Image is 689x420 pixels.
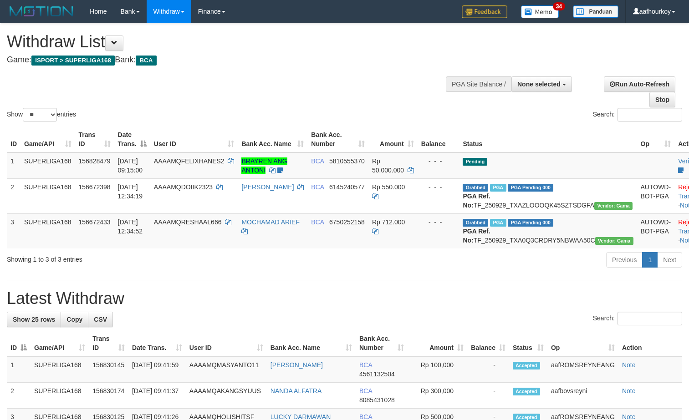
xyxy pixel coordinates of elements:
[618,330,682,356] th: Action
[267,330,356,356] th: Bank Acc. Name: activate to sort column ascending
[547,356,618,383] td: aafROMSREYNEANG
[186,356,267,383] td: AAAAMQMASYANTO11
[79,183,111,191] span: 156672398
[593,312,682,325] label: Search:
[7,383,31,409] td: 2
[408,383,467,409] td: Rp 300,000
[118,218,143,235] span: [DATE] 12:34:52
[241,157,287,174] a: BRAYREN ANG ANTONI
[311,218,324,226] span: BCA
[463,184,488,192] span: Grabbed
[79,218,111,226] span: 156672433
[637,127,675,152] th: Op: activate to sort column ascending
[372,218,405,226] span: Rp 712.000
[7,152,20,179] td: 1
[459,178,637,213] td: TF_250929_TXAZLOOOQK45SZTSDGFA
[463,228,490,244] b: PGA Ref. No:
[7,33,450,51] h1: Withdraw List
[459,127,637,152] th: Status
[241,218,300,226] a: MOCHAMAD ARIEF
[94,316,107,323] span: CSV
[114,127,150,152] th: Date Trans.: activate to sort column descending
[467,383,509,409] td: -
[7,330,31,356] th: ID: activate to sort column descending
[75,127,114,152] th: Trans ID: activate to sort column ascending
[150,127,238,152] th: User ID: activate to sort column ascending
[186,330,267,356] th: User ID: activate to sort column ascending
[89,330,128,356] th: Trans ID: activate to sort column ascending
[7,289,682,308] h1: Latest Withdraw
[513,362,540,369] span: Accepted
[553,2,565,10] span: 34
[408,356,467,383] td: Rp 100,000
[593,108,682,121] label: Search:
[20,152,75,179] td: SUPERLIGA168
[462,5,507,18] img: Feedback.jpg
[23,108,57,121] select: Showentries
[511,76,572,92] button: None selected
[20,213,75,248] td: SUPERLIGA168
[359,387,372,395] span: BCA
[31,356,89,383] td: SUPERLIGA168
[7,312,61,327] a: Show 25 rows
[136,56,156,66] span: BCA
[446,76,511,92] div: PGA Site Balance /
[7,356,31,383] td: 1
[368,127,418,152] th: Amount: activate to sort column ascending
[79,157,111,165] span: 156828479
[128,356,186,383] td: [DATE] 09:41:59
[31,383,89,409] td: SUPERLIGA168
[20,178,75,213] td: SUPERLIGA168
[547,383,618,409] td: aafbovsreyni
[238,127,307,152] th: Bank Acc. Name: activate to sort column ascending
[547,330,618,356] th: Op: activate to sort column ascending
[118,183,143,200] span: [DATE] 12:34:19
[622,387,636,395] a: Note
[463,192,490,209] b: PGA Ref. No:
[508,184,553,192] span: PGA Pending
[359,361,372,369] span: BCA
[421,182,456,192] div: - - -
[421,218,456,227] div: - - -
[573,5,618,18] img: panduan.png
[154,183,213,191] span: AAAAMQDOIIK2323
[467,356,509,383] td: -
[372,183,405,191] span: Rp 550.000
[329,218,365,226] span: Copy 6750252158 to clipboard
[490,219,506,227] span: Marked by aafsoycanthlai
[594,202,633,210] span: Vendor URL: https://trx31.1velocity.biz
[311,157,324,165] span: BCA
[241,183,294,191] a: [PERSON_NAME]
[154,218,222,226] span: AAAAMQRESHAAL666
[270,361,323,369] a: [PERSON_NAME]
[622,361,636,369] a: Note
[595,237,633,245] span: Vendor URL: https://trx31.1velocity.biz
[66,316,82,323] span: Copy
[7,56,450,65] h4: Game: Bank:
[372,157,404,174] span: Rp 50.000.000
[463,219,488,227] span: Grabbed
[13,316,55,323] span: Show 25 rows
[657,252,682,268] a: Next
[20,127,75,152] th: Game/API: activate to sort column ascending
[186,383,267,409] td: AAAAMQAKANGSYUUS
[490,184,506,192] span: Marked by aafsoycanthlai
[513,388,540,395] span: Accepted
[606,252,643,268] a: Previous
[7,108,76,121] label: Show entries
[418,127,459,152] th: Balance
[521,5,559,18] img: Button%20Memo.svg
[7,5,76,18] img: MOTION_logo.png
[649,92,675,107] a: Stop
[637,213,675,248] td: AUTOWD-BOT-PGA
[128,330,186,356] th: Date Trans.: activate to sort column ascending
[329,157,365,165] span: Copy 5810555370 to clipboard
[7,251,280,264] div: Showing 1 to 3 of 3 entries
[642,252,658,268] a: 1
[61,312,88,327] a: Copy
[89,356,128,383] td: 156830145
[89,383,128,409] td: 156830174
[604,76,675,92] a: Run Auto-Refresh
[467,330,509,356] th: Balance: activate to sort column ascending
[421,157,456,166] div: - - -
